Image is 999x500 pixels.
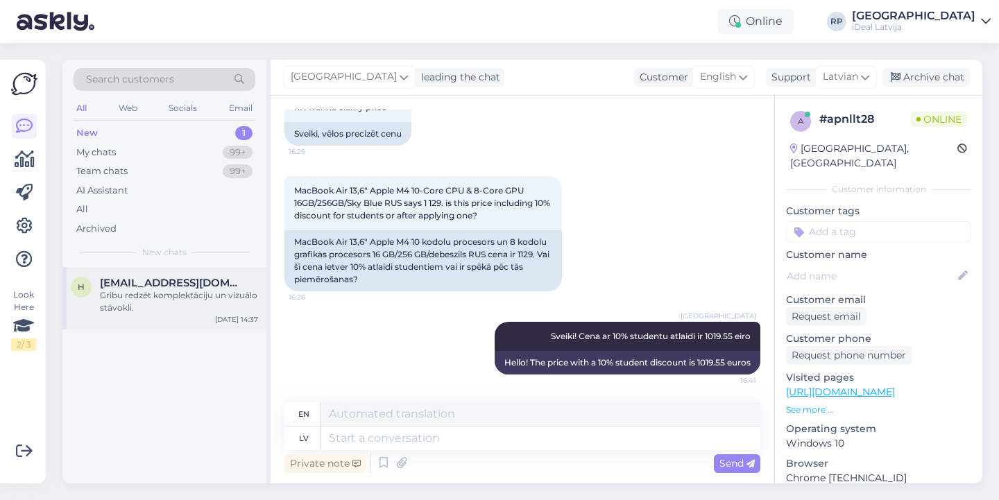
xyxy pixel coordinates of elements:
div: [DATE] 14:37 [215,314,258,325]
div: Customer [634,70,688,85]
div: All [76,202,88,216]
div: MacBook Air 13,6" Apple M4 10 kodolu procesors un 8 kodolu grafikas procesors 16 GB/256 GB/debesz... [284,230,562,291]
p: See more ... [786,404,971,416]
p: Visited pages [786,370,971,385]
div: Look Here [11,288,36,351]
img: Askly Logo [11,71,37,97]
a: [GEOGRAPHIC_DATA]iDeal Latvija [852,10,991,33]
div: 1 [235,126,253,140]
div: Socials [166,99,200,117]
span: [GEOGRAPHIC_DATA] [681,311,756,321]
p: Chrome [TECHNICAL_ID] [786,471,971,485]
div: Support [766,70,811,85]
span: English [700,69,736,85]
span: 16:41 [704,375,756,386]
span: haraldsfil@gmail.com [100,277,244,289]
div: Sveiki, vēlos precizēt cenu [284,122,411,146]
p: Customer email [786,293,971,307]
div: 2 / 3 [11,338,36,351]
span: a [798,116,804,126]
div: My chats [76,146,116,160]
span: h [78,282,85,292]
div: Request email [786,307,866,326]
div: en [298,402,309,426]
p: Customer tags [786,204,971,218]
div: 99+ [223,146,253,160]
p: Operating system [786,422,971,436]
p: Browser [786,456,971,471]
div: New [76,126,98,140]
div: Archive chat [882,68,970,87]
div: # apnllt28 [819,111,911,128]
div: Customer information [786,183,971,196]
div: Web [116,99,140,117]
span: [GEOGRAPHIC_DATA] [291,69,397,85]
span: Sveiki! Cena ar 10% studentu atlaidi ir 1019.55 eiro [551,331,751,341]
div: leading the chat [416,70,500,85]
span: Search customers [86,72,174,87]
div: RP [827,12,846,31]
div: lv [299,426,309,450]
div: Online [718,9,794,34]
div: Private note [284,454,366,473]
div: Email [226,99,255,117]
div: Request phone number [786,346,912,365]
p: Windows 10 [786,436,971,451]
div: [GEOGRAPHIC_DATA] [852,10,975,21]
div: iDeal Latvija [852,21,975,33]
span: Latvian [823,69,858,85]
span: Send [719,457,755,469]
input: Add name [787,268,955,284]
span: 16:26 [289,292,341,302]
div: Archived [76,222,117,236]
div: Gribu redzēt komplektāciju un vizuālo stāvokli. [100,289,258,314]
span: Online [911,112,967,127]
div: [GEOGRAPHIC_DATA], [GEOGRAPHIC_DATA] [790,141,957,171]
p: Customer phone [786,331,971,346]
input: Add a tag [786,221,971,242]
div: AI Assistant [76,184,128,198]
div: Team chats [76,164,128,178]
span: 16:25 [289,146,341,157]
span: MacBook Air 13,6" Apple M4 10-Core CPU & 8-Core GPU 16GB/256GB/Sky Blue RUS says 1 129. is this p... [294,185,552,221]
a: [URL][DOMAIN_NAME] [786,386,895,398]
div: 99+ [223,164,253,178]
span: New chats [142,246,187,259]
div: All [74,99,89,117]
p: Customer name [786,248,971,262]
div: Hello! The price with a 10% student discount is 1019.55 euros [495,351,760,374]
